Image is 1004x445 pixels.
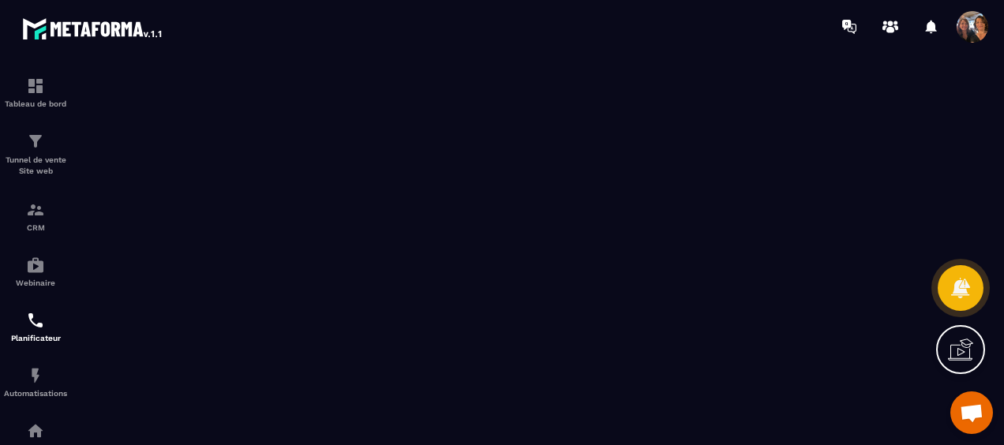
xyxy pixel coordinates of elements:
img: logo [22,14,164,43]
img: formation [26,200,45,219]
img: automations [26,421,45,440]
img: scheduler [26,311,45,330]
img: automations [26,366,45,385]
p: CRM [4,223,67,232]
p: Webinaire [4,279,67,287]
a: formationformationCRM [4,189,67,244]
a: automationsautomationsAutomatisations [4,354,67,409]
a: formationformationTableau de bord [4,65,67,120]
img: formation [26,132,45,151]
a: automationsautomationsWebinaire [4,244,67,299]
a: schedulerschedulerPlanificateur [4,299,67,354]
p: Automatisations [4,389,67,398]
p: Planificateur [4,334,67,342]
img: automations [26,256,45,275]
p: Tunnel de vente Site web [4,155,67,177]
p: Tableau de bord [4,99,67,108]
img: formation [26,77,45,95]
a: formationformationTunnel de vente Site web [4,120,67,189]
div: Ouvrir le chat [950,391,993,434]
